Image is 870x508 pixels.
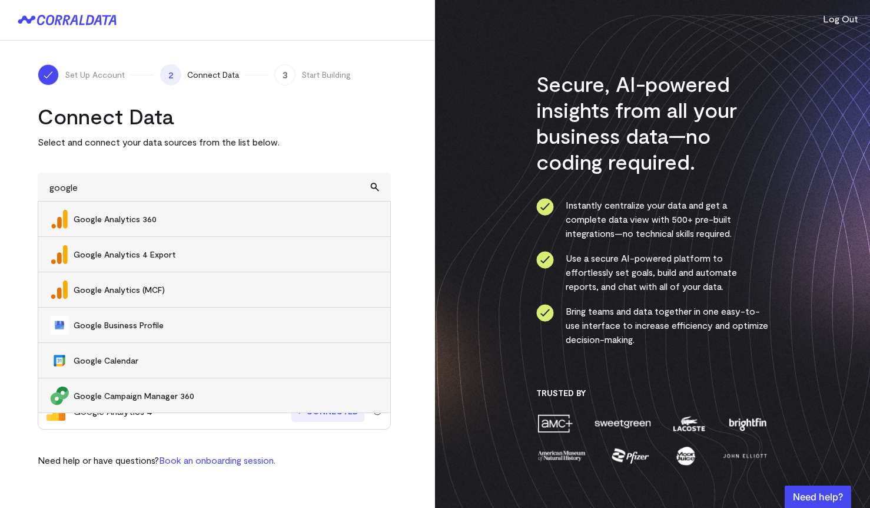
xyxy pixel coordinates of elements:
[593,413,652,434] img: sweetgreen-1d1fb32c.png
[536,71,769,174] h3: Secure, AI-powered insights from all your business data—no coding required.
[38,173,391,202] input: Search and add other data sources
[672,413,706,434] img: lacoste-7a6b0538.png
[721,446,769,466] img: john-elliott-25751c40.png
[274,64,295,85] span: 3
[536,413,574,434] img: amc-0b11a8f1.png
[674,446,698,466] img: moon-juice-c312e729.png
[823,12,858,26] button: Log Out
[74,284,378,296] span: Google Analytics (MCF)
[536,304,554,322] img: ico-check-circle-4b19435c.svg
[726,413,769,434] img: brightfin-a251e171.png
[536,388,769,398] h3: Trusted By
[301,69,351,81] span: Start Building
[536,251,769,293] li: Use a secure AI-powered platform to effortlessly set goals, build and automate reports, and chat ...
[50,351,69,370] img: Google Calendar
[536,198,554,216] img: ico-check-circle-4b19435c.svg
[610,446,651,466] img: pfizer-e137f5fc.png
[74,355,378,367] span: Google Calendar
[74,319,378,331] span: Google Business Profile
[74,249,378,260] span: Google Analytics 4 Export
[536,198,769,240] li: Instantly centralize your data and get a complete data view with 500+ pre-built integrations—no t...
[74,213,378,225] span: Google Analytics 360
[38,103,391,129] h2: Connect Data
[74,390,378,402] span: Google Campaign Manager 360
[536,304,769,347] li: Bring teams and data together in one easy-to-use interface to increase efficiency and optimize de...
[50,281,69,299] img: Google Analytics (MCF)
[160,64,181,85] span: 2
[65,69,125,81] span: Set Up Account
[50,316,69,335] img: Google Business Profile
[38,135,391,149] p: Select and connect your data sources from the list below.
[42,69,54,81] img: ico-check-white-5ff98cb1.svg
[50,387,69,405] img: Google Campaign Manager 360
[50,245,69,264] img: Google Analytics 4 Export
[187,69,239,81] span: Connect Data
[536,251,554,269] img: ico-check-circle-4b19435c.svg
[38,453,275,467] p: Need help or have questions?
[159,454,275,466] a: Book an onboarding session.
[536,446,587,466] img: amnh-5afada46.png
[50,210,69,229] img: Google Analytics 360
